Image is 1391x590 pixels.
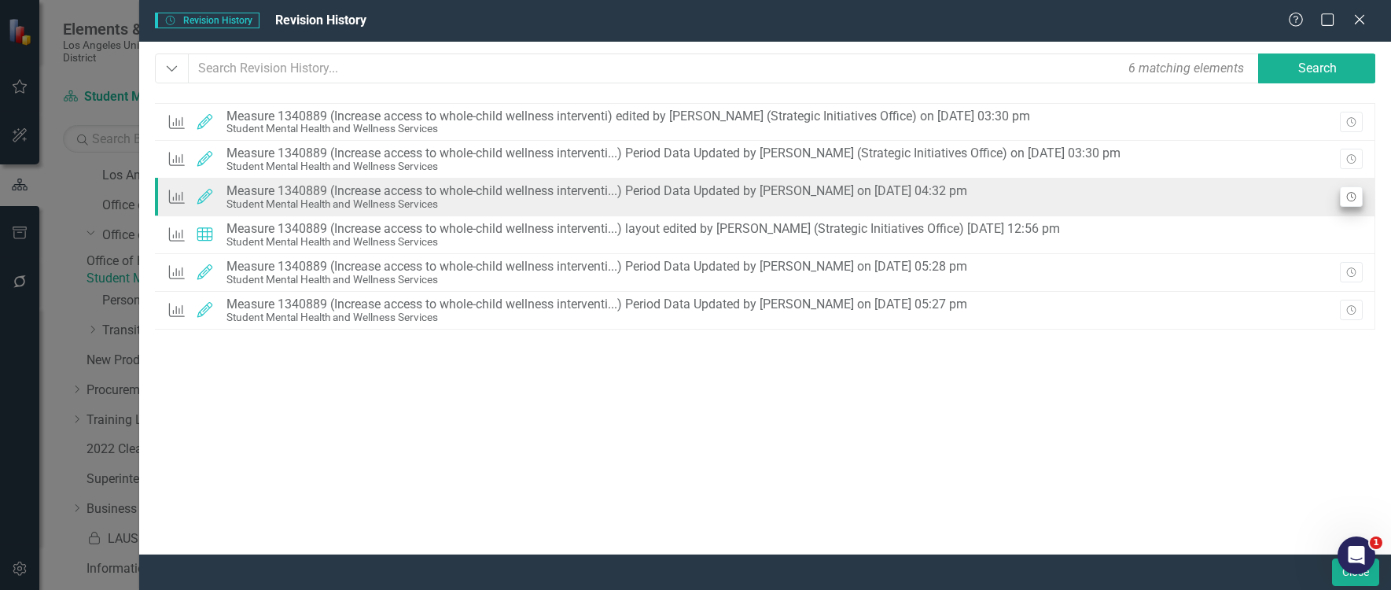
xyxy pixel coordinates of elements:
[1332,559,1379,586] button: Close
[275,13,366,28] span: Revision History
[226,160,1121,172] div: Student Mental Health and Wellness Services
[226,146,1121,160] div: Measure 1340889 (Increase access to whole-child wellness interventi...) Period Data Updated by [P...
[226,312,967,323] div: Student Mental Health and Wellness Services
[226,123,1030,135] div: Student Mental Health and Wellness Services
[1124,55,1248,81] div: 6 matching elements
[226,297,967,312] div: Measure 1340889 (Increase access to whole-child wellness interventi...) Period Data Updated by [P...
[226,274,967,286] div: Student Mental Health and Wellness Services
[226,260,967,274] div: Measure 1340889 (Increase access to whole-child wellness interventi...) Period Data Updated by [P...
[1258,53,1376,83] button: Search
[1370,537,1382,549] span: 1
[226,184,967,198] div: Measure 1340889 (Increase access to whole-child wellness interventi...) Period Data Updated by [P...
[226,109,1030,124] div: Measure 1340889 (Increase access to whole-child wellness interventi) edited by [PERSON_NAME] (Str...
[188,53,1260,83] input: Search Revision History...
[226,198,967,210] div: Student Mental Health and Wellness Services
[226,222,1060,236] div: Measure 1340889 (Increase access to whole-child wellness interventi...) layout edited by [PERSON_...
[1338,537,1375,574] iframe: Intercom live chat
[226,236,1060,248] div: Student Mental Health and Wellness Services
[155,13,259,28] span: Revision History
